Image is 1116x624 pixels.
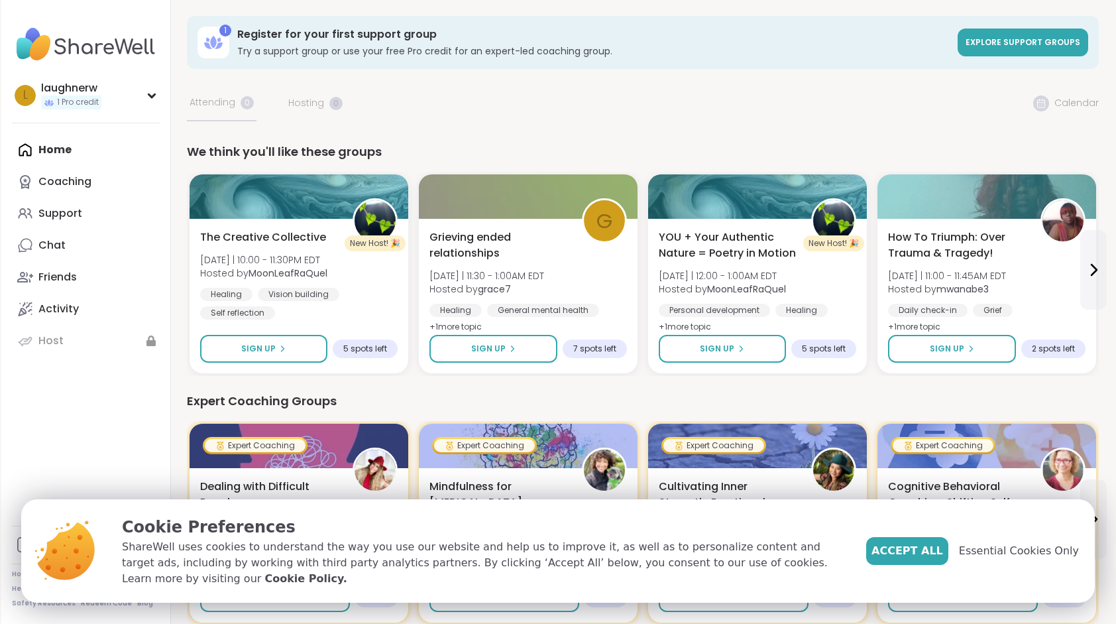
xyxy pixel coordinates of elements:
[471,343,506,355] span: Sign Up
[12,198,160,229] a: Support
[707,282,786,296] b: MoonLeafRaQuel
[355,200,396,241] img: MoonLeafRaQuel
[775,304,828,317] div: Healing
[12,325,160,357] a: Host
[38,334,64,348] div: Host
[659,269,786,282] span: [DATE] | 12:00 - 1:00AM EDT
[137,599,153,608] a: Blog
[12,21,160,68] img: ShareWell Nav Logo
[584,450,625,491] img: CoachJennifer
[187,143,1099,161] div: We think you'll like these groups
[487,304,599,317] div: General mental health
[205,439,306,452] div: Expert Coaching
[1042,200,1084,241] img: mwanabe3
[41,81,101,95] div: laughnerw
[122,515,845,539] p: Cookie Preferences
[700,343,734,355] span: Sign Up
[200,335,327,363] button: Sign Up
[81,599,132,608] a: Redeem Code
[200,229,326,245] span: The Creative Collective
[258,288,339,301] div: Vision building
[573,343,616,354] span: 7 spots left
[122,539,845,587] p: ShareWell uses cookies to understand the way you use our website and help us to improve it, as we...
[12,229,160,261] a: Chat
[23,87,28,104] span: l
[930,343,964,355] span: Sign Up
[38,270,77,284] div: Friends
[958,29,1088,56] a: Explore support groups
[57,97,99,108] span: 1 Pro credit
[345,235,406,251] div: New Host! 🎉
[429,282,544,296] span: Hosted by
[1042,450,1084,491] img: Fausta
[888,304,968,317] div: Daily check-in
[241,343,276,355] span: Sign Up
[12,293,160,325] a: Activity
[429,304,482,317] div: Healing
[1032,343,1075,354] span: 2 spots left
[200,288,252,301] div: Healing
[264,571,347,587] a: Cookie Policy.
[200,253,327,267] span: [DATE] | 10:00 - 11:30PM EDT
[888,229,1026,261] span: How To Triumph: Over Trauma & Tragedy!
[959,543,1079,559] span: Essential Cookies Only
[355,450,396,491] img: CLove
[38,206,82,221] div: Support
[663,439,764,452] div: Expert Coaching
[888,479,1026,511] span: Cognitive Behavioral Coaching: Shifting Self-Talk
[866,537,948,565] button: Accept All
[659,335,786,363] button: Sign Up
[973,304,1013,317] div: Grief
[478,282,511,296] b: grace7
[12,166,160,198] a: Coaching
[200,267,327,280] span: Hosted by
[249,267,327,280] b: MoonLeafRaQuel
[38,238,66,253] div: Chat
[187,392,1099,410] div: Expert Coaching Groups
[237,44,950,58] h3: Try a support group or use your free Pro credit for an expert-led coaching group.
[871,543,943,559] span: Accept All
[888,282,1006,296] span: Hosted by
[200,306,275,320] div: Self reflection
[219,25,231,36] div: 1
[38,302,79,316] div: Activity
[966,36,1080,48] span: Explore support groups
[12,261,160,293] a: Friends
[434,439,535,452] div: Expert Coaching
[803,235,864,251] div: New Host! 🎉
[343,343,387,354] span: 5 spots left
[237,27,950,42] h3: Register for your first support group
[813,200,854,241] img: MoonLeafRaQuel
[12,599,76,608] a: Safety Resources
[38,174,91,189] div: Coaching
[936,282,989,296] b: mwanabe3
[596,206,612,237] span: g
[429,269,544,282] span: [DATE] | 11:30 - 1:00AM EDT
[429,229,567,261] span: Grieving ended relationships
[893,439,993,452] div: Expert Coaching
[659,304,770,317] div: Personal development
[429,479,567,511] span: Mindfulness for [MEDICAL_DATA]
[802,343,846,354] span: 5 spots left
[659,479,797,511] span: Cultivating Inner Strength: Emotional Regulation
[200,479,338,511] span: Dealing with Difficult People
[888,269,1006,282] span: [DATE] | 11:00 - 11:45AM EDT
[888,335,1016,363] button: Sign Up
[813,450,854,491] img: TiffanyVL
[659,282,786,296] span: Hosted by
[429,335,557,363] button: Sign Up
[659,229,797,261] span: YOU + Your Authentic Nature = Poetry in Motion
